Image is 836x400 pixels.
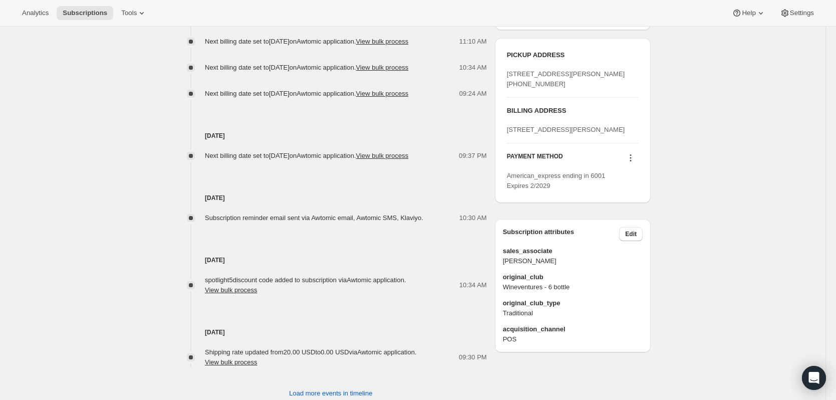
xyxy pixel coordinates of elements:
[790,9,814,17] span: Settings
[459,352,487,362] span: 09:30 PM
[503,282,643,292] span: Wineventures - 6 bottle
[289,388,372,398] span: Load more events in timeline
[459,89,487,99] span: 09:24 AM
[63,9,107,17] span: Subscriptions
[503,298,643,308] span: original_club_type
[507,70,625,88] span: [STREET_ADDRESS][PERSON_NAME] [PHONE_NUMBER]
[726,6,771,20] button: Help
[459,280,487,290] span: 10:34 AM
[503,308,643,318] span: Traditional
[774,6,820,20] button: Settings
[205,276,406,294] span: spotlight5 discount code added to subscription via Awtomic application .
[121,9,137,17] span: Tools
[205,214,423,222] span: Subscription reminder email sent via Awtomic email, Awtomic SMS, Klaviyo.
[175,131,487,141] h4: [DATE]
[205,64,408,71] span: Next billing date set to [DATE] on Awtomic application .
[503,324,643,334] span: acquisition_channel
[503,256,643,266] span: [PERSON_NAME]
[356,90,409,97] button: View bulk process
[205,358,257,366] button: View bulk process
[459,37,487,47] span: 11:10 AM
[459,213,487,223] span: 10:30 AM
[356,152,409,159] button: View bulk process
[356,38,409,45] button: View bulk process
[503,227,620,241] h3: Subscription attributes
[205,348,417,366] span: Shipping rate updated from 20.00 USD to 0.00 USD via Awtomic application .
[459,151,487,161] span: 09:37 PM
[205,38,408,45] span: Next billing date set to [DATE] on Awtomic application .
[205,90,408,97] span: Next billing date set to [DATE] on Awtomic application .
[175,255,487,265] h4: [DATE]
[57,6,113,20] button: Subscriptions
[205,286,257,294] button: View bulk process
[356,64,409,71] button: View bulk process
[175,193,487,203] h4: [DATE]
[115,6,153,20] button: Tools
[503,272,643,282] span: original_club
[742,9,755,17] span: Help
[503,246,643,256] span: sales_associate
[507,152,563,166] h3: PAYMENT METHOD
[16,6,55,20] button: Analytics
[507,126,625,133] span: [STREET_ADDRESS][PERSON_NAME]
[507,50,639,60] h3: PICKUP ADDRESS
[503,334,643,344] span: POS
[507,106,639,116] h3: BILLING ADDRESS
[802,366,826,390] div: Open Intercom Messenger
[625,230,637,238] span: Edit
[205,152,408,159] span: Next billing date set to [DATE] on Awtomic application .
[459,63,487,73] span: 10:34 AM
[507,172,606,189] span: American_express ending in 6001 Expires 2/2029
[22,9,49,17] span: Analytics
[619,227,643,241] button: Edit
[175,327,487,337] h4: [DATE]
